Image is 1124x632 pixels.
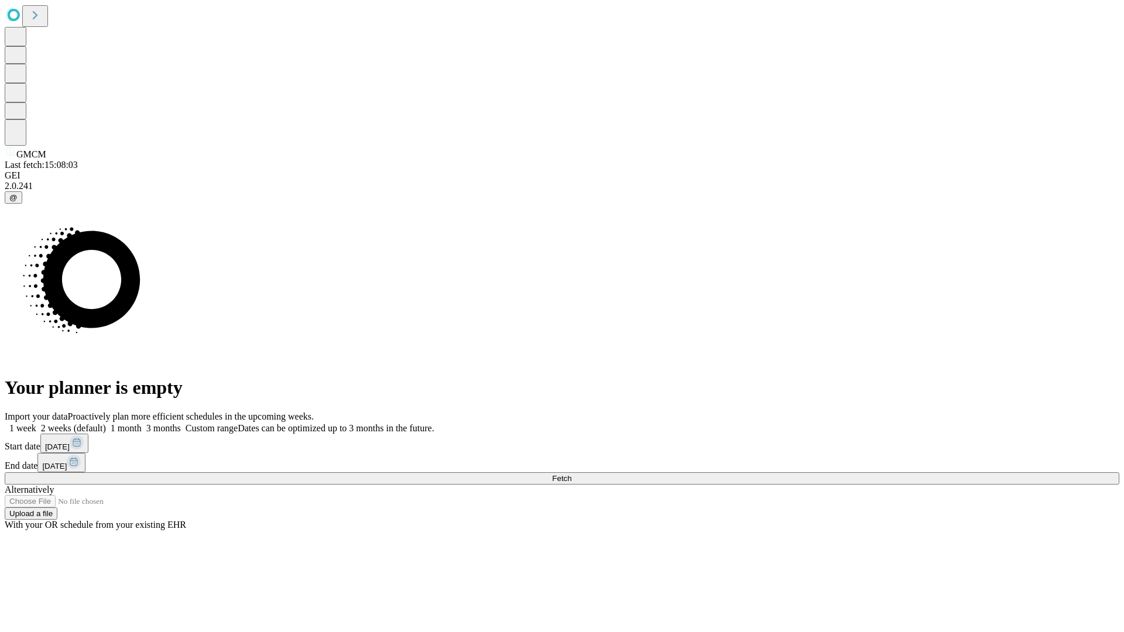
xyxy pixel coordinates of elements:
[68,411,314,421] span: Proactively plan more efficient schedules in the upcoming weeks.
[9,193,18,202] span: @
[552,474,571,483] span: Fetch
[5,485,54,494] span: Alternatively
[40,434,88,453] button: [DATE]
[37,453,85,472] button: [DATE]
[5,160,78,170] span: Last fetch: 15:08:03
[5,453,1119,472] div: End date
[5,507,57,520] button: Upload a file
[45,442,70,451] span: [DATE]
[5,434,1119,453] div: Start date
[5,520,186,530] span: With your OR schedule from your existing EHR
[5,472,1119,485] button: Fetch
[111,423,142,433] span: 1 month
[16,149,46,159] span: GMCM
[186,423,238,433] span: Custom range
[5,411,68,421] span: Import your data
[9,423,36,433] span: 1 week
[42,462,67,470] span: [DATE]
[5,377,1119,399] h1: Your planner is empty
[41,423,106,433] span: 2 weeks (default)
[5,181,1119,191] div: 2.0.241
[238,423,434,433] span: Dates can be optimized up to 3 months in the future.
[146,423,181,433] span: 3 months
[5,170,1119,181] div: GEI
[5,191,22,204] button: @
